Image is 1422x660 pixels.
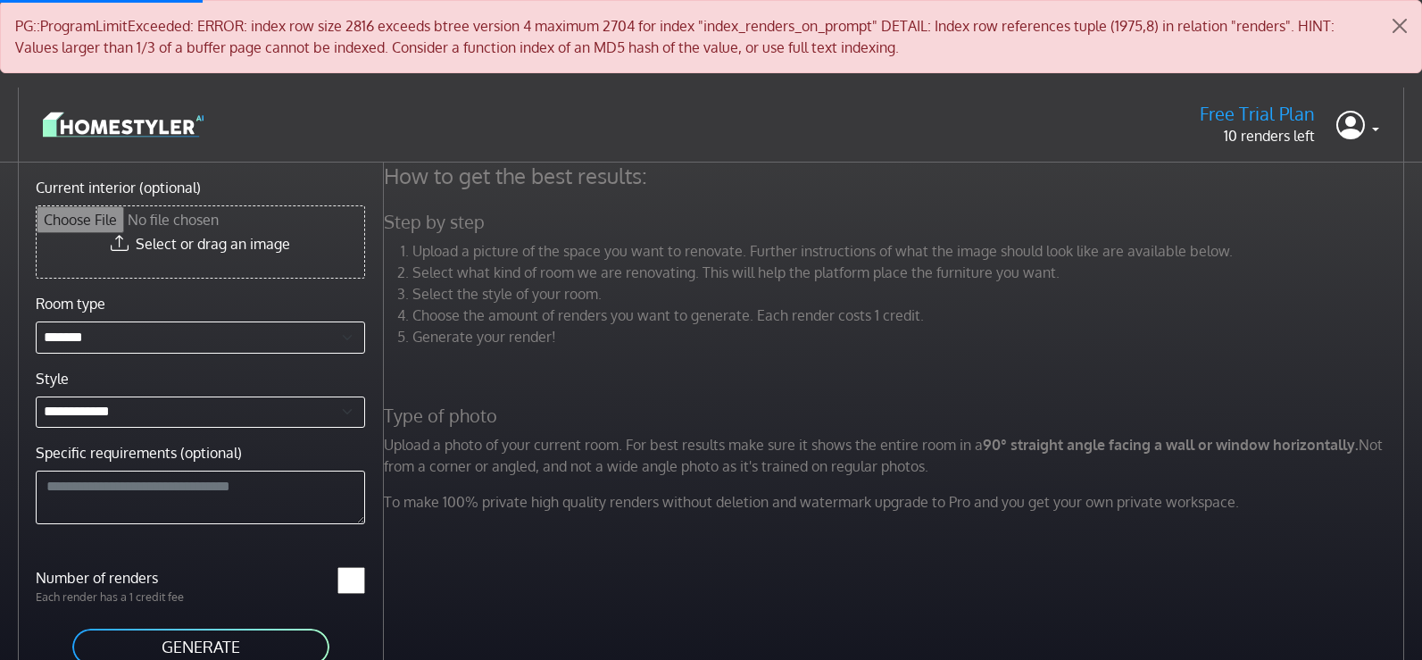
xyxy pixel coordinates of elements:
[983,436,1359,454] strong: 90° straight angle facing a wall or window horizontally.
[412,305,1409,326] li: Choose the amount of renders you want to generate. Each render costs 1 credit.
[1378,1,1421,51] button: Close
[373,405,1419,427] h5: Type of photo
[373,434,1419,477] p: Upload a photo of your current room. For best results make sure it shows the entire room in a Not...
[36,293,105,314] label: Room type
[412,283,1409,305] li: Select the style of your room.
[1200,103,1315,125] h5: Free Trial Plan
[412,240,1409,262] li: Upload a picture of the space you want to renovate. Further instructions of what the image should...
[373,163,1419,189] h4: How to get the best results:
[373,491,1419,513] p: To make 100% private high quality renders without deletion and watermark upgrade to Pro and you g...
[25,589,201,606] p: Each render has a 1 credit fee
[1200,125,1315,146] p: 10 renders left
[373,211,1419,233] h5: Step by step
[412,326,1409,347] li: Generate your render!
[36,177,201,198] label: Current interior (optional)
[36,442,242,464] label: Specific requirements (optional)
[43,109,204,140] img: logo-3de290ba35641baa71223ecac5eacb59cb85b4c7fdf211dc9aaecaaee71ea2f8.svg
[36,368,69,389] label: Style
[412,262,1409,283] li: Select what kind of room we are renovating. This will help the platform place the furniture you w...
[25,567,201,589] label: Number of renders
